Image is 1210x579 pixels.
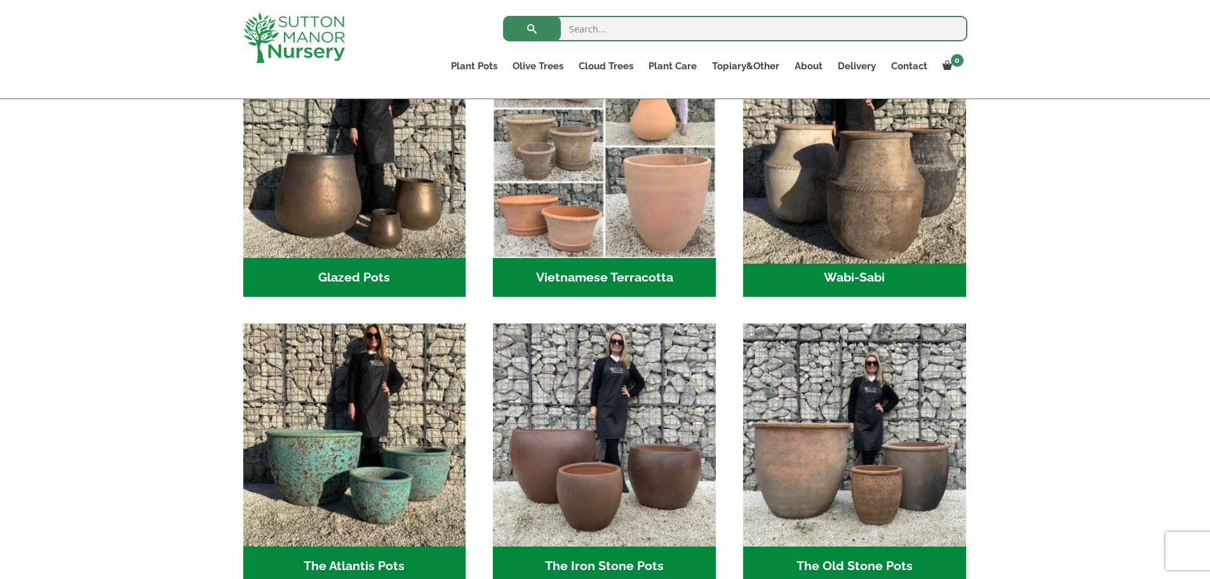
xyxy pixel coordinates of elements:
[787,57,830,75] a: About
[704,57,787,75] a: Topiary&Other
[503,16,967,41] input: Search...
[505,57,571,75] a: Olive Trees
[243,258,466,297] h2: Glazed Pots
[743,35,966,297] a: Visit product category Wabi-Sabi
[243,35,466,258] img: Glazed Pots
[493,324,716,547] img: The Iron Stone Pots
[884,57,935,75] a: Contact
[493,35,716,258] img: Vietnamese Terracotta
[737,29,971,263] img: Wabi-Sabi
[443,57,505,75] a: Plant Pots
[571,57,641,75] a: Cloud Trees
[743,324,966,547] img: The Old Stone Pots
[641,57,704,75] a: Plant Care
[830,57,884,75] a: Delivery
[243,324,466,547] img: The Atlantis Pots
[935,57,967,75] a: 0
[743,258,966,297] h2: Wabi-Sabi
[951,54,964,67] span: 0
[243,35,466,297] a: Visit product category Glazed Pots
[493,35,716,297] a: Visit product category Vietnamese Terracotta
[243,13,345,63] img: logo
[493,258,716,297] h2: Vietnamese Terracotta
